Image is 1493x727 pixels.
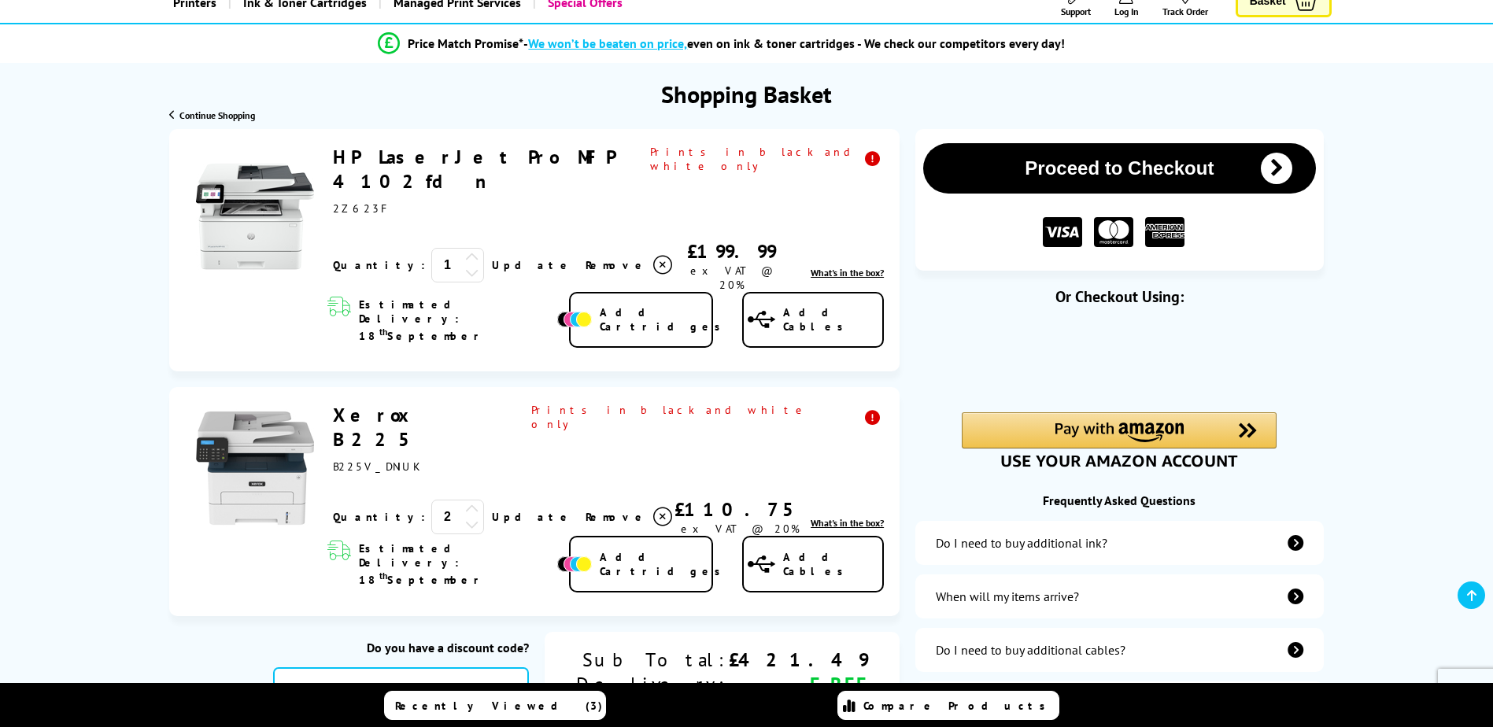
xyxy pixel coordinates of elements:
[125,30,1319,57] li: modal_Promise
[531,403,885,431] span: Prints in black and white only
[915,681,1323,725] a: secure-website
[783,550,882,578] span: Add Cables
[962,332,1277,386] iframe: PayPal
[196,409,314,527] img: Xerox B225
[273,667,529,710] input: Enter Discount Code...
[600,305,729,334] span: Add Cartridges
[492,258,573,272] a: Update
[811,267,884,279] span: What's in the box?
[492,510,573,524] a: Update
[586,258,648,272] span: Remove
[576,648,729,672] div: Sub Total:
[179,109,255,121] span: Continue Shopping
[915,286,1323,307] div: Or Checkout Using:
[962,412,1277,467] div: Amazon Pay - Use your Amazon account
[528,35,687,51] span: We won’t be beaten on price,
[661,79,832,109] h1: Shopping Basket
[915,574,1323,618] a: items-arrive
[936,535,1107,551] div: Do I need to buy additional ink?
[333,145,614,194] a: HP LaserJet Pro MFP 4102fdn
[273,640,529,655] div: Do you have a discount code?
[1114,6,1139,17] span: Log In
[169,109,255,121] a: Continue Shopping
[690,264,773,292] span: ex VAT @ 20%
[1094,217,1133,248] img: MASTER CARD
[923,143,1315,194] button: Proceed to Checkout
[586,253,674,277] a: Delete item from your basket
[557,556,592,572] img: Add Cartridges
[936,642,1125,658] div: Do I need to buy additional cables?
[674,497,807,522] div: £110.75
[333,510,425,524] span: Quantity:
[863,699,1054,713] span: Compare Products
[915,493,1323,508] div: Frequently Asked Questions
[1145,217,1184,248] img: American Express
[333,201,392,216] span: 2Z623F
[650,145,884,173] span: Prints in black and white only
[915,521,1323,565] a: additional-ink
[783,305,882,334] span: Add Cables
[811,517,884,529] span: What's in the box?
[384,691,606,720] a: Recently Viewed (3)
[576,672,729,696] div: Delivery:
[523,35,1065,51] div: - even on ink & toner cartridges - We check our competitors every day!
[936,589,1079,604] div: When will my items arrive?
[333,258,425,272] span: Quantity:
[379,570,387,581] sup: th
[811,267,884,279] a: lnk_inthebox
[837,691,1059,720] a: Compare Products
[674,239,789,264] div: £199.99
[333,403,423,452] a: Xerox B225
[729,672,868,696] div: FREE
[1043,217,1082,248] img: VISA
[586,505,674,529] a: Delete item from your basket
[333,459,419,474] span: B225V_DNIUK
[729,648,868,672] div: £421.49
[196,157,314,275] img: HP LaserJet Pro MFP 4102fdn
[379,326,387,338] sup: th
[811,517,884,529] a: lnk_inthebox
[915,628,1323,672] a: additional-cables
[359,541,553,587] span: Estimated Delivery: 18 September
[408,35,523,51] span: Price Match Promise*
[395,699,603,713] span: Recently Viewed (3)
[557,312,592,327] img: Add Cartridges
[359,297,553,343] span: Estimated Delivery: 18 September
[600,550,729,578] span: Add Cartridges
[681,522,800,536] span: ex VAT @ 20%
[586,510,648,524] span: Remove
[1061,6,1091,17] span: Support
